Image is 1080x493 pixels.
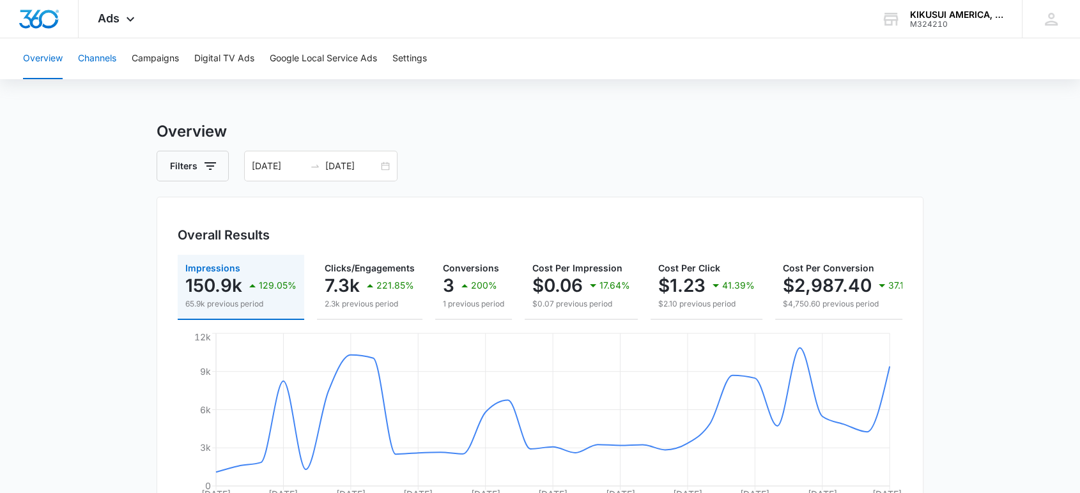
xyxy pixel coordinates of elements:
h3: Overall Results [178,225,270,245]
span: Clicks/Engagements [325,262,415,273]
p: 2.3k previous period [325,298,415,310]
tspan: 12k [194,331,211,342]
input: End date [325,159,378,173]
p: 65.9k previous period [185,298,297,310]
p: $0.07 previous period [532,298,630,310]
p: 17.64% [599,281,630,290]
tspan: 0 [205,480,211,491]
h3: Overview [157,120,923,143]
p: 221.85% [376,281,414,290]
tspan: 3k [200,442,211,453]
div: account id [910,20,1003,29]
button: Google Local Service Ads [270,38,377,79]
div: account name [910,10,1003,20]
span: swap-right [310,161,320,171]
button: Overview [23,38,63,79]
button: Digital TV Ads [194,38,254,79]
button: Filters [157,151,229,181]
input: Start date [252,159,305,173]
p: $2,987.40 [783,275,872,296]
span: Cost Per Impression [532,262,622,273]
span: to [310,161,320,171]
p: $1.23 [658,275,706,296]
button: Channels [78,38,116,79]
p: $2.10 previous period [658,298,755,310]
button: Settings [392,38,427,79]
p: 129.05% [259,281,297,290]
p: 200% [471,281,497,290]
p: 3 [443,275,454,296]
tspan: 9k [200,366,211,377]
p: 37.12% [888,281,918,290]
p: $0.06 [532,275,583,296]
span: Ads [98,11,120,25]
p: $4,750.60 previous period [783,298,918,310]
p: 41.39% [722,281,755,290]
span: Cost Per Click [658,262,720,273]
p: 7.3k [325,275,360,296]
button: Campaigns [132,38,179,79]
span: Impressions [185,262,240,273]
p: 1 previous period [443,298,504,310]
span: Conversions [443,262,499,273]
tspan: 6k [200,404,211,414]
span: Cost Per Conversion [783,262,874,273]
p: 150.9k [185,275,242,296]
